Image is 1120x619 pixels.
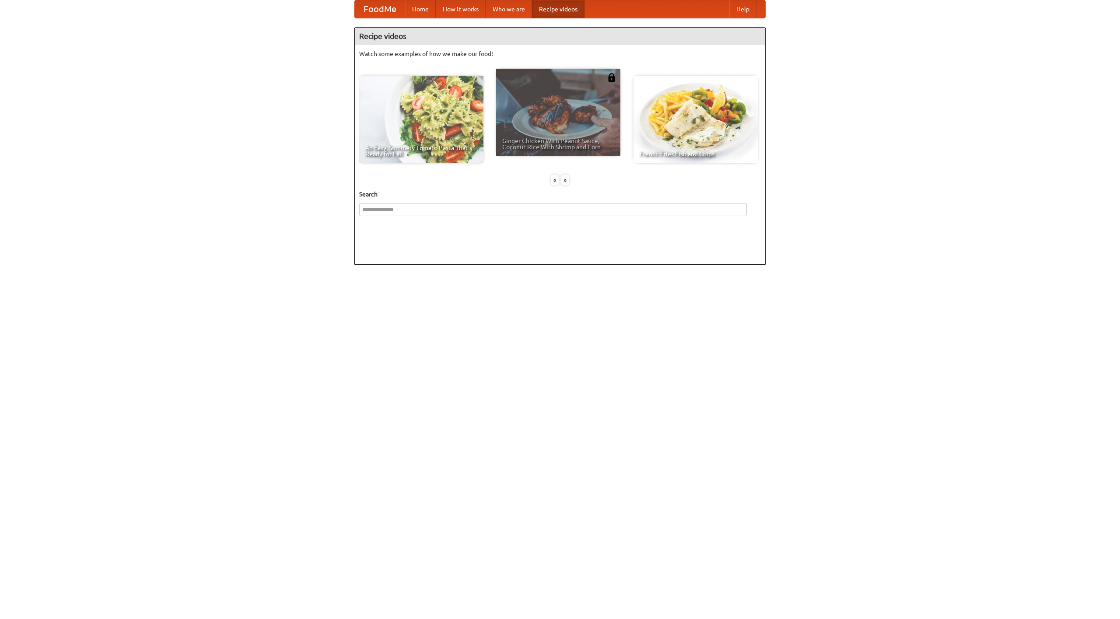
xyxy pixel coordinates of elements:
[486,0,532,18] a: Who we are
[359,76,483,163] a: An Easy, Summery Tomato Pasta That's Ready for Fall
[405,0,436,18] a: Home
[607,73,616,82] img: 483408.png
[633,76,758,163] a: French Fries Fish and Chips
[532,0,584,18] a: Recipe videos
[365,145,477,157] span: An Easy, Summery Tomato Pasta That's Ready for Fall
[359,190,761,199] h5: Search
[436,0,486,18] a: How it works
[561,175,569,185] div: »
[729,0,756,18] a: Help
[359,49,761,58] p: Watch some examples of how we make our food!
[551,175,559,185] div: «
[355,28,765,45] h4: Recipe videos
[355,0,405,18] a: FoodMe
[640,151,752,157] span: French Fries Fish and Chips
